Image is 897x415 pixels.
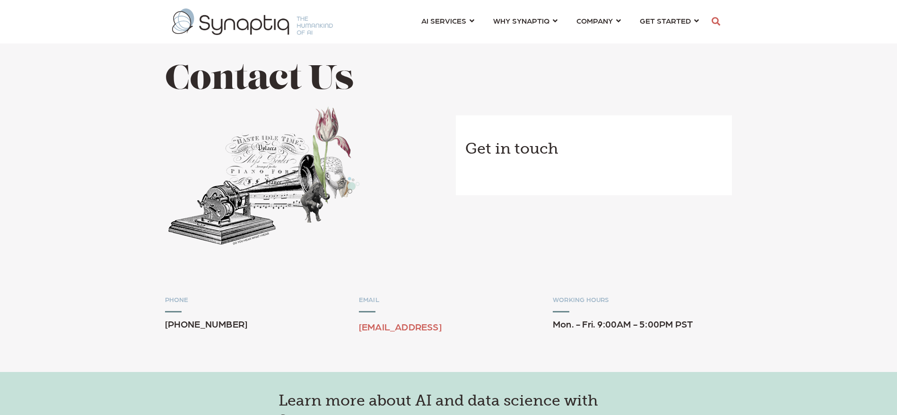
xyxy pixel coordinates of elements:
[553,295,610,303] span: WORKING HOURS
[465,139,723,159] h3: Get in touch
[640,12,699,29] a: GET STARTED
[493,16,549,25] span: WHY SYNAPTIQ
[421,12,474,29] a: AI SERVICES
[640,16,691,25] span: GET STARTED
[553,318,693,329] span: Mon. - Fri. 9:00AM - 5:00PM PST
[421,16,466,25] span: AI SERVICES
[165,318,248,329] span: [PHONE_NUMBER]
[412,5,708,39] nav: menu
[576,16,613,25] span: COMPANY
[172,9,333,35] img: synaptiq logo-1
[165,104,361,249] img: Collage of phonograph, flowers, and elephant and a hand
[576,12,621,29] a: COMPANY
[359,321,442,332] a: [EMAIL_ADDRESS]
[359,295,380,303] span: EMAIL
[165,62,442,99] h1: Contact Us
[493,12,557,29] a: WHY SYNAPTIQ
[165,295,189,303] span: PHONE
